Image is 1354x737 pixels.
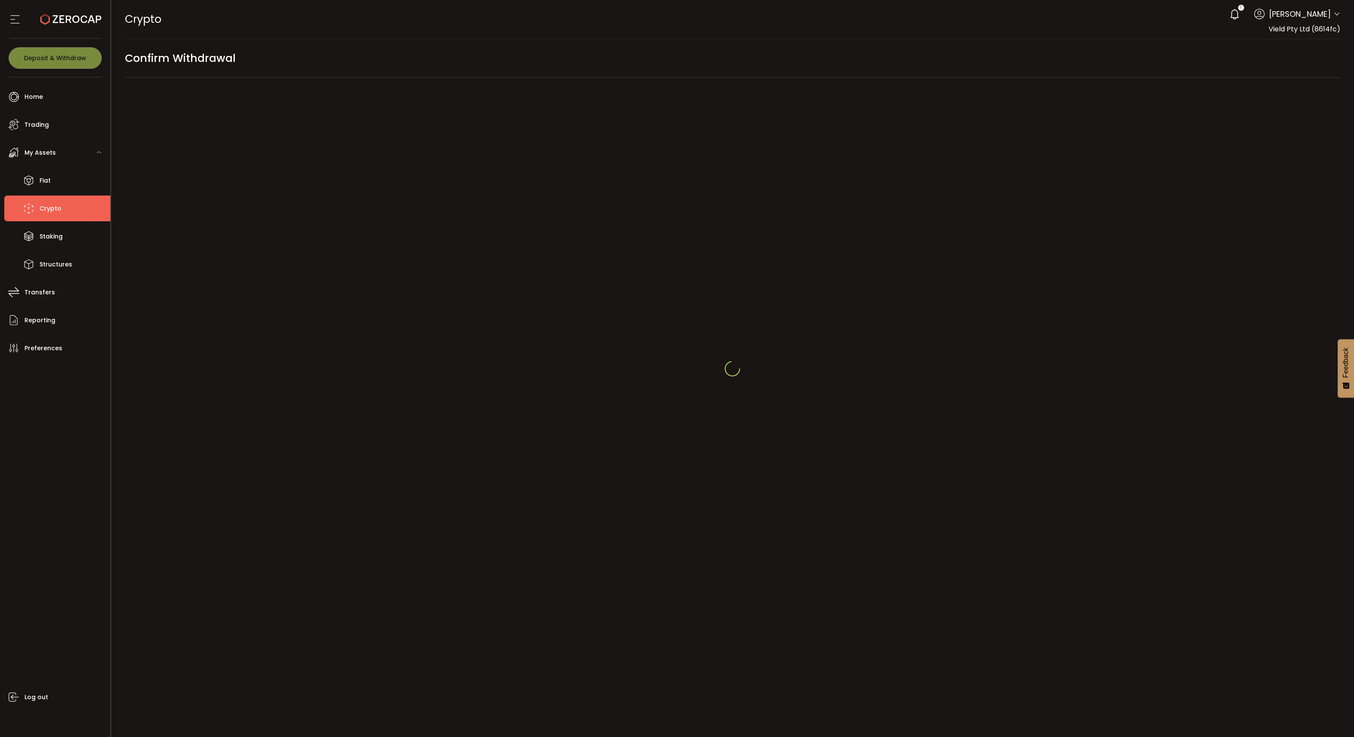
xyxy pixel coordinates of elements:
[39,202,61,215] span: Crypto
[24,342,62,355] span: Preferences
[1338,339,1354,398] button: Feedback - Show survey
[24,119,49,131] span: Trading
[24,147,56,159] span: My Assets
[24,314,55,327] span: Reporting
[24,286,55,299] span: Transfers
[24,691,48,703] span: Log out
[24,55,86,61] span: Deposit & Withdraw
[39,174,51,187] span: Fiat
[24,91,43,103] span: Home
[39,230,63,243] span: Staking
[1342,348,1350,378] span: Feedback
[9,47,102,69] button: Deposit & Withdraw
[39,258,72,271] span: Structures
